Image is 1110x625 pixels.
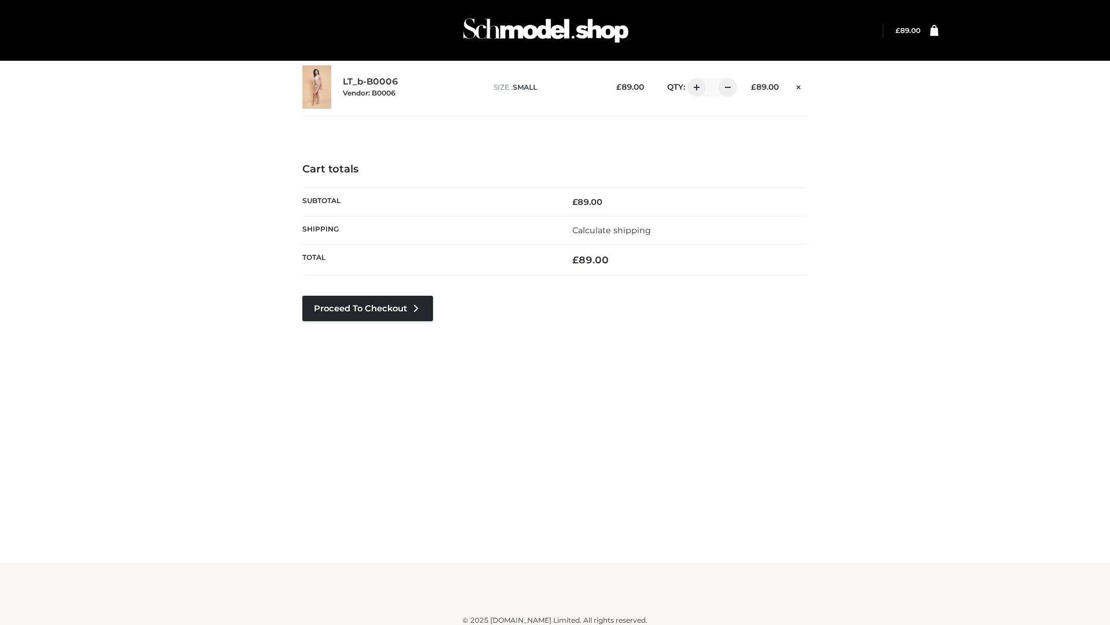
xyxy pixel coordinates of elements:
p: size : [494,82,598,93]
th: Subtotal [302,187,555,216]
a: Remove this item [790,78,808,93]
a: Proceed to Checkout [302,296,433,321]
bdi: 89.00 [751,82,779,91]
span: £ [751,82,756,91]
span: £ [572,197,578,207]
a: £89.00 [896,26,920,35]
img: Schmodel Admin 964 [459,8,632,53]
span: £ [616,82,621,91]
span: £ [572,254,579,266]
img: LT_b-B0006 - SMALL [302,65,331,109]
span: SMALL [513,83,537,91]
th: Total [302,245,555,275]
bdi: 89.00 [616,82,644,91]
th: Shipping [302,216,555,244]
a: LT_b-B0006 [343,76,398,87]
h4: Cart totals [302,163,808,176]
bdi: 89.00 [572,197,602,207]
small: Vendor: B0006 [343,89,395,97]
bdi: 89.00 [572,254,609,266]
div: QTY: [656,78,733,97]
span: £ [896,26,900,35]
a: Calculate shipping [572,225,651,236]
bdi: 89.00 [896,26,920,35]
